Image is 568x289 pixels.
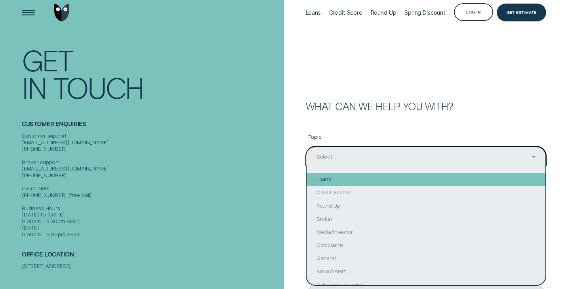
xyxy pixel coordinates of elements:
[454,3,494,21] button: Log in
[19,4,37,21] button: Open Menu
[307,226,545,239] div: Media/Investor
[22,121,281,132] h2: Customer Enquiries
[329,9,362,16] div: Credit Score
[306,9,321,16] div: Loans
[307,252,545,265] div: General
[306,128,546,147] label: Topic
[316,153,336,160] div: Select...
[22,251,281,263] h2: Office Location
[22,73,46,101] div: In
[497,4,547,21] a: Get Estimate
[307,239,545,252] div: Complaints
[306,101,546,111] h2: What can we help you with?
[22,132,281,238] div: Customer support [EMAIL_ADDRESS][DOMAIN_NAME] [PHONE_NUMBER] Broker support [EMAIL_ADDRESS][DOMAI...
[307,212,545,225] div: Broker
[307,173,545,186] div: Loans
[53,73,143,101] div: Touch
[307,265,545,278] div: BreachAlert
[22,46,72,73] div: Get
[22,263,281,270] div: [STREET_ADDRESS]
[22,46,281,101] h1: Get In Touch
[307,186,545,199] div: Credit Scores
[307,199,545,212] div: Round Up
[54,4,69,21] img: Wisr
[404,9,446,16] div: Spring Discount
[371,9,396,16] div: Round Up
